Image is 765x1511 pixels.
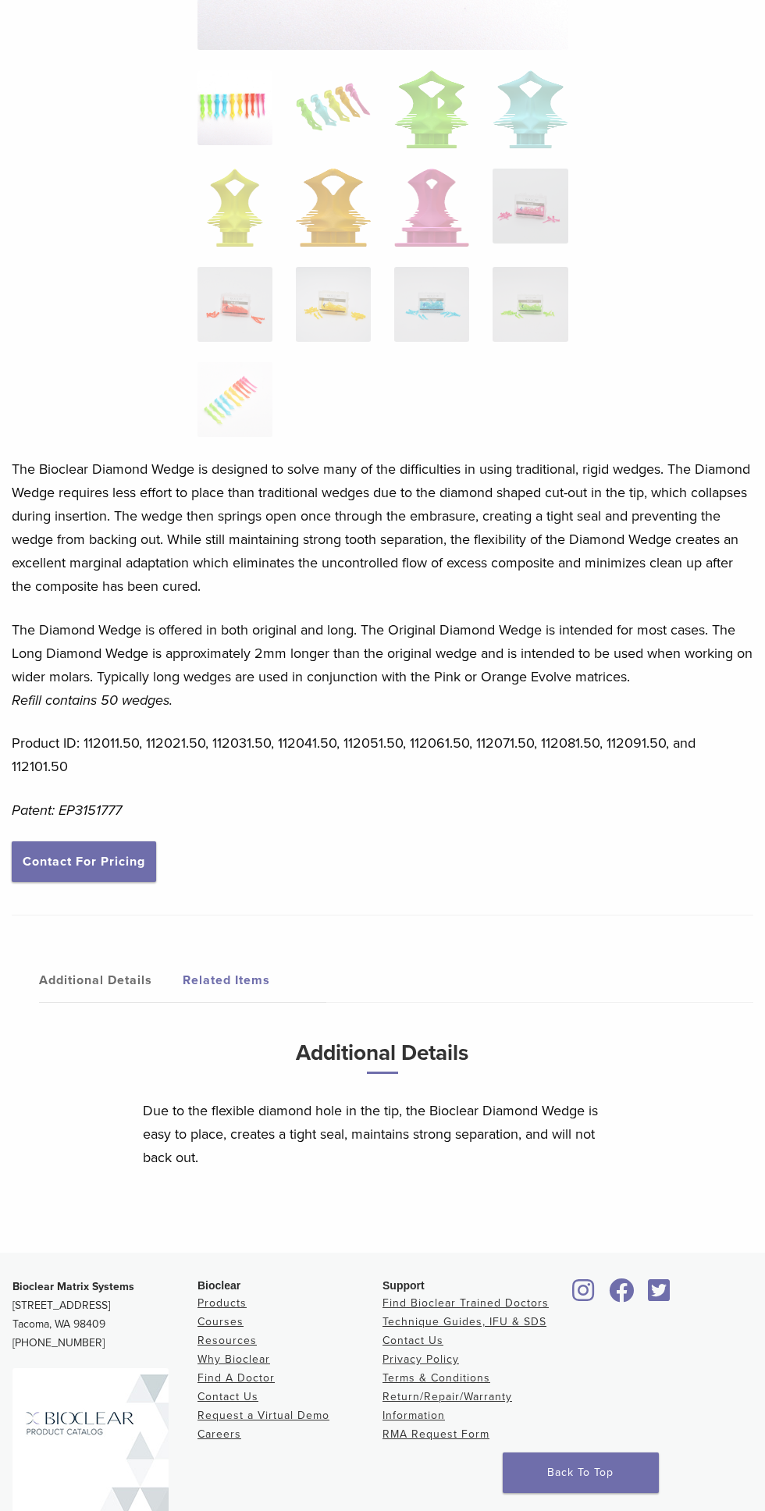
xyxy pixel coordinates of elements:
img: Diamond Wedge and Long Diamond Wedge - Image 3 [394,70,469,148]
img: Diamond Wedge and Long Diamond Wedge - Image 8 [493,169,568,244]
a: Bioclear [642,1288,675,1303]
a: Return/Repair/Warranty Information [382,1390,512,1422]
strong: Bioclear Matrix Systems [12,1280,134,1293]
a: Bioclear [603,1288,639,1303]
a: Bioclear [568,1288,600,1303]
a: Resources [197,1334,257,1347]
img: Diamond Wedge and Long Diamond Wedge - Image 4 [493,70,568,148]
p: [STREET_ADDRESS] Tacoma, WA 98409 [PHONE_NUMBER] [12,1278,197,1353]
span: Support [382,1279,425,1292]
a: Terms & Conditions [382,1371,490,1385]
em: Patent: EP3151777 [12,802,122,819]
a: Products [197,1296,247,1310]
span: Bioclear [197,1279,240,1292]
p: Due to the flexible diamond hole in the tip, the Bioclear Diamond Wedge is easy to place, creates... [143,1099,621,1169]
a: Additional Details [39,958,183,1002]
a: Privacy Policy [382,1353,459,1366]
img: Diamond Wedge and Long Diamond Wedge - Image 12 [493,267,568,342]
p: The Diamond Wedge is offered in both original and long. The Original Diamond Wedge is intended fo... [12,618,753,712]
a: Back To Top [503,1452,659,1493]
a: Contact Us [382,1334,443,1347]
p: Product ID: 112011.50, 112021.50, 112031.50, 112041.50, 112051.50, 112061.50, 112071.50, 112081.5... [12,731,753,778]
a: Related Items [183,958,326,1002]
img: Diamond Wedge and Long Diamond Wedge - Image 2 [296,70,371,145]
a: Find A Doctor [197,1371,275,1385]
a: Courses [197,1315,244,1328]
p: The Bioclear Diamond Wedge is designed to solve many of the difficulties in using traditional, ri... [12,457,753,598]
a: Careers [197,1427,241,1441]
img: Diamond Wedge and Long Diamond Wedge - Image 10 [296,267,371,342]
a: Contact Us [197,1390,258,1403]
a: Request a Virtual Demo [197,1409,329,1422]
img: Diamond Wedge and Long Diamond Wedge - Image 7 [394,169,469,247]
img: Diamond Wedge and Long Diamond Wedge - Image 13 [197,362,272,437]
img: Diamond Wedge and Long Diamond Wedge - Image 9 [197,267,272,342]
img: Diamond Wedge and Long Diamond Wedge - Image 11 [394,267,469,342]
img: Diamond Wedge and Long Diamond Wedge - Image 5 [207,169,263,247]
img: DSC_0187_v3-1920x1218-1-324x324.png [197,70,272,145]
a: Contact For Pricing [12,841,156,882]
a: RMA Request Form [382,1427,489,1441]
a: Why Bioclear [197,1353,270,1366]
img: Diamond Wedge and Long Diamond Wedge - Image 6 [296,169,371,247]
em: Refill contains 50 wedges. [12,692,173,709]
a: Find Bioclear Trained Doctors [382,1296,549,1310]
a: Technique Guides, IFU & SDS [382,1315,546,1328]
h3: Additional Details [23,1034,742,1086]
